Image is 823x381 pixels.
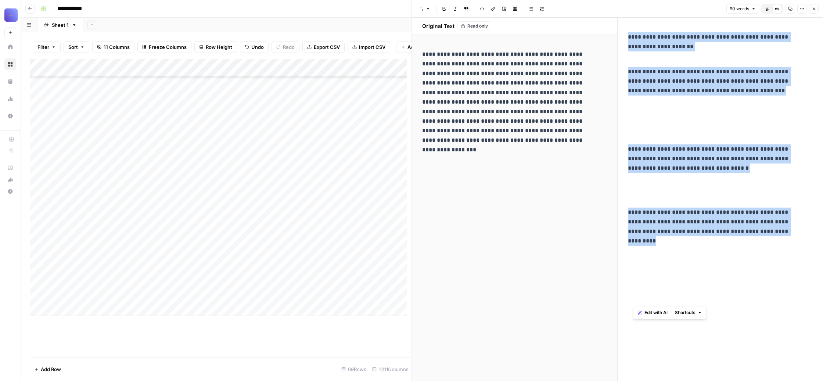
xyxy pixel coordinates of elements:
span: Filter [37,43,49,51]
div: What's new? [5,174,16,185]
div: 69 Rows [338,363,369,375]
div: Sheet 1 [52,21,69,29]
button: Freeze Columns [137,41,191,53]
button: 11 Columns [92,41,134,53]
button: 90 words [726,4,759,14]
span: Edit with AI [644,309,668,316]
button: Help + Support [4,186,16,197]
button: Add Row [30,363,65,375]
button: Export CSV [302,41,345,53]
button: Workspace: PC [4,6,16,24]
span: Freeze Columns [149,43,187,51]
span: Import CSV [359,43,385,51]
a: Usage [4,93,16,105]
a: Sheet 1 [37,18,83,32]
span: Sort [68,43,78,51]
span: Undo [251,43,264,51]
span: 90 words [730,6,749,12]
span: Add Column [407,43,436,51]
a: Browse [4,58,16,70]
button: Sort [64,41,89,53]
a: Your Data [4,76,16,87]
button: Import CSV [348,41,390,53]
span: Read only [467,23,488,29]
button: Redo [272,41,299,53]
button: Shortcuts [672,308,705,317]
span: Redo [283,43,295,51]
h2: Original Text [418,22,454,30]
a: Home [4,41,16,53]
button: What's new? [4,174,16,186]
div: 11/11 Columns [369,363,412,375]
button: Edit with AI [635,308,671,317]
span: 11 Columns [104,43,130,51]
span: Add Row [41,366,61,373]
button: Undo [240,41,269,53]
a: Settings [4,110,16,122]
span: Export CSV [314,43,340,51]
button: Add Column [396,41,441,53]
span: Row Height [206,43,232,51]
img: PC Logo [4,8,18,22]
button: Row Height [194,41,237,53]
span: Shortcuts [675,309,696,316]
a: AirOps Academy [4,162,16,174]
button: Filter [33,41,61,53]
